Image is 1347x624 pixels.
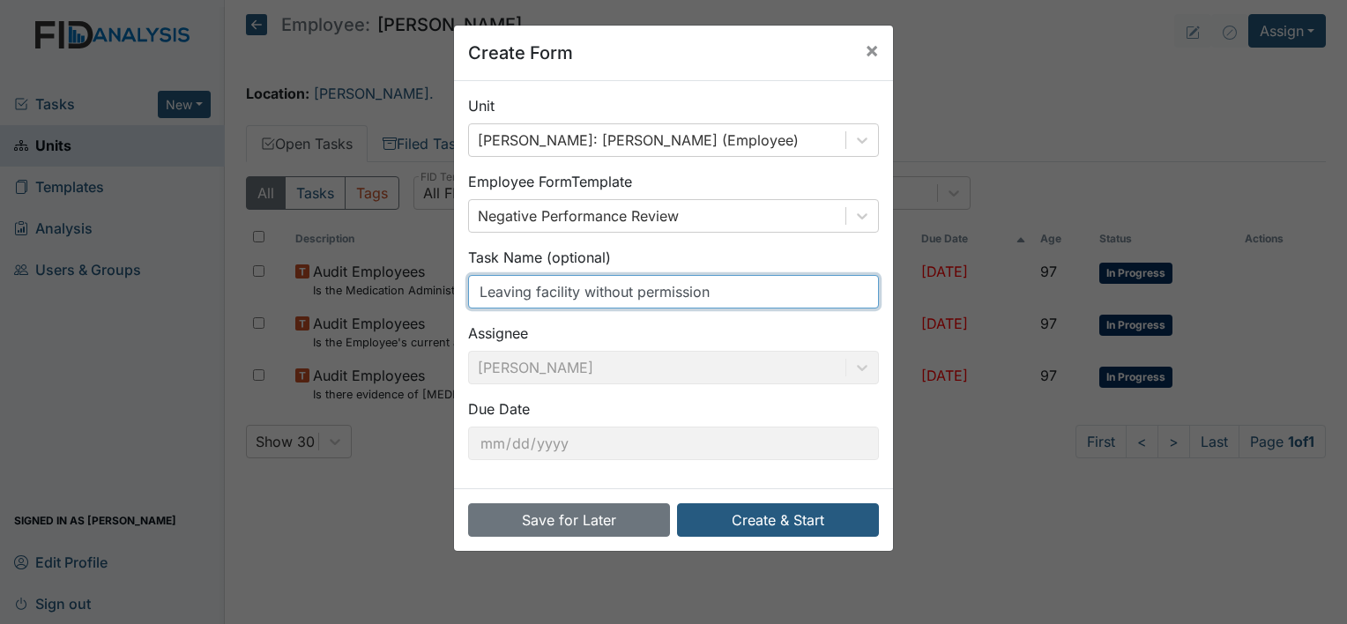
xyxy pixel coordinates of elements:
label: Unit [468,95,495,116]
label: Task Name (optional) [468,247,611,268]
button: Close [851,26,893,75]
button: Create & Start [677,503,879,537]
button: Save for Later [468,503,670,537]
h5: Create Form [468,40,573,66]
span: × [865,37,879,63]
label: Assignee [468,323,528,344]
div: Negative Performance Review [478,205,679,227]
label: Due Date [468,398,530,420]
label: Employee Form Template [468,171,632,192]
div: [PERSON_NAME]: [PERSON_NAME] (Employee) [478,130,799,151]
